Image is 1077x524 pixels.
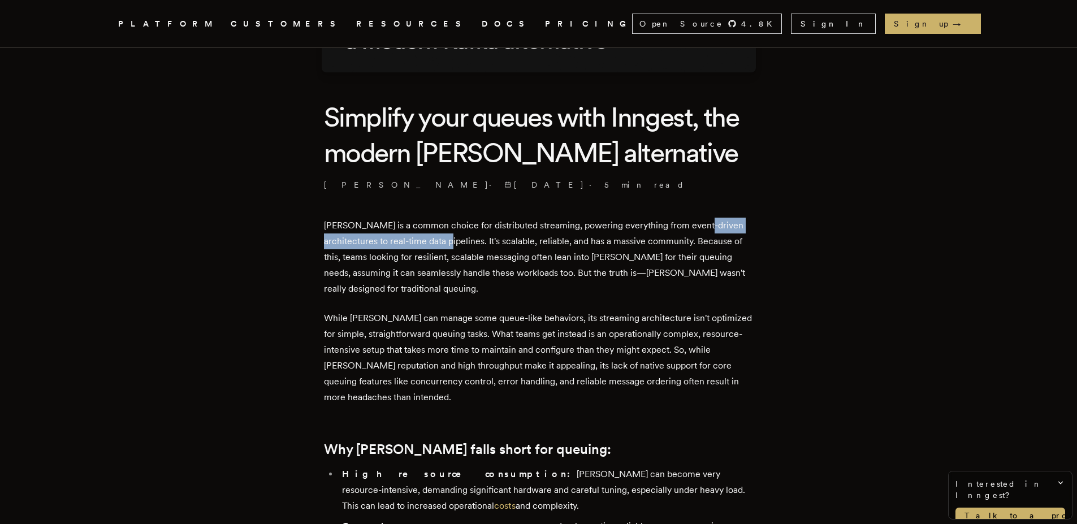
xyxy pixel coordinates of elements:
[885,14,981,34] a: Sign up
[324,441,754,457] h2: Why [PERSON_NAME] falls short for queuing:
[953,18,972,29] span: →
[494,500,516,511] a: costs
[339,466,754,514] li: [PERSON_NAME] can become very resource-intensive, demanding significant hardware and careful tuni...
[231,17,343,31] a: CUSTOMERS
[342,469,577,479] strong: High resource consumption:
[955,508,1065,523] a: Talk to a product expert
[545,17,632,31] a: PRICING
[356,17,468,31] button: RESOURCES
[324,310,754,405] p: While [PERSON_NAME] can manage some queue-like behaviors, its streaming architecture isn't optimi...
[639,18,723,29] span: Open Source
[604,179,685,190] span: 5 min read
[324,99,754,170] h1: Simplify your queues with Inngest, the modern [PERSON_NAME] alternative
[955,478,1065,501] span: Interested in Inngest?
[791,14,876,34] a: Sign In
[482,17,531,31] a: DOCS
[324,218,754,297] p: [PERSON_NAME] is a common choice for distributed streaming, powering everything from event-driven...
[504,179,585,190] span: [DATE]
[118,17,217,31] button: PLATFORM
[324,179,754,190] p: [PERSON_NAME] · ·
[741,18,779,29] span: 4.8 K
